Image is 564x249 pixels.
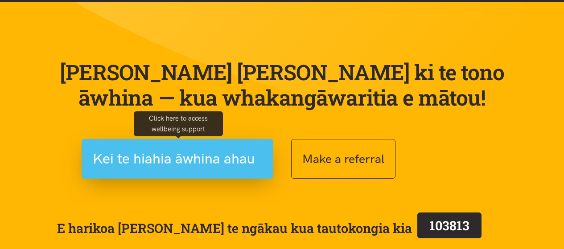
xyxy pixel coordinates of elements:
[412,211,487,245] a: 103813
[429,217,469,234] span: 103813
[291,139,395,179] button: Make a referral
[134,111,223,136] div: Click here to access wellbeing support
[93,147,255,170] span: Kei te hiahia āwhina ahau
[82,139,273,179] button: Kei te hiahia āwhina ahau
[59,59,505,110] p: [PERSON_NAME] [PERSON_NAME] ki te tono āwhina — kua whakangāwaritia e mātou!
